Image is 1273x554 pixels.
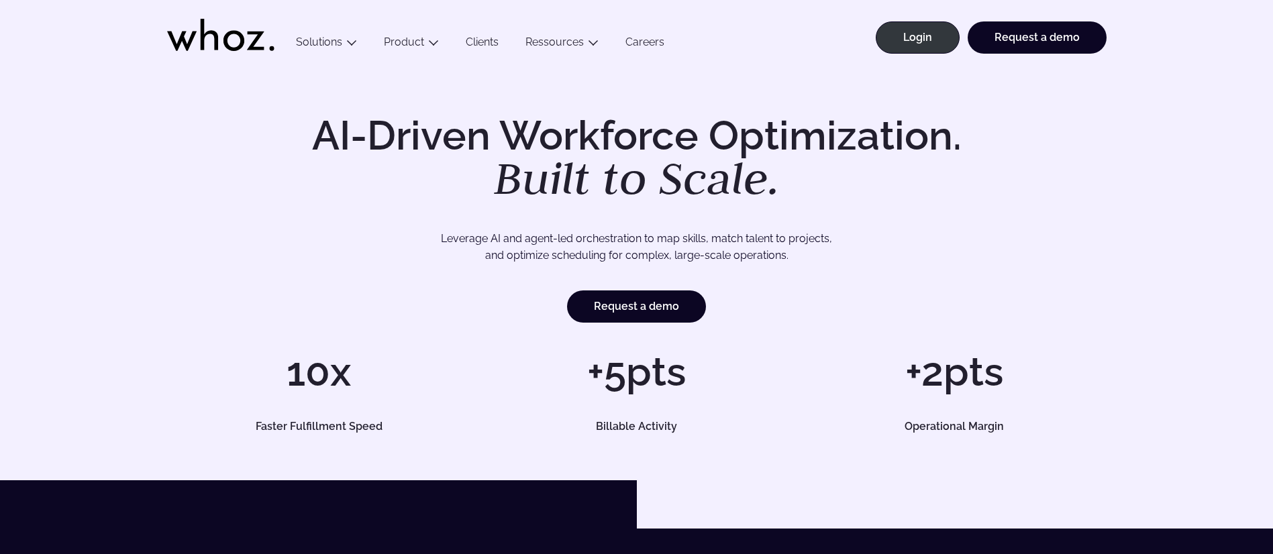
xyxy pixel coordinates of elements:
[214,230,1060,264] p: Leverage AI and agent-led orchestration to map skills, match talent to projects, and optimize sch...
[968,21,1107,54] a: Request a demo
[525,36,584,48] a: Ressources
[167,351,471,392] h1: 10x
[567,290,706,323] a: Request a demo
[512,36,612,54] button: Ressources
[293,115,980,201] h1: AI-Driven Workforce Optimization.
[283,36,370,54] button: Solutions
[612,36,678,54] a: Careers
[500,421,774,432] h5: Billable Activity
[802,351,1106,392] h1: +2pts
[370,36,452,54] button: Product
[384,36,424,48] a: Product
[876,21,960,54] a: Login
[182,421,456,432] h5: Faster Fulfillment Speed
[817,421,1091,432] h5: Operational Margin
[485,351,788,392] h1: +5pts
[494,148,780,207] em: Built to Scale.
[452,36,512,54] a: Clients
